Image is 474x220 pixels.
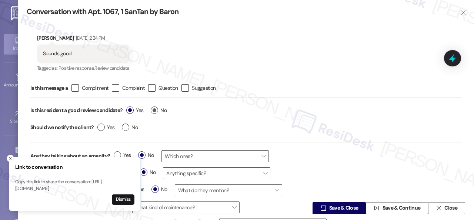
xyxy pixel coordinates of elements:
[15,163,134,171] h3: Link to conversation
[163,167,270,179] span: Anything specific?
[43,50,71,58] div: Sounds good
[436,205,441,211] i: 
[192,84,216,92] span: Suggestion
[138,151,154,159] span: No
[15,179,134,192] p: Copy this link to share the conversation: [URL][DOMAIN_NAME]
[175,184,282,196] span: What do they mention?
[140,168,156,176] span: No
[74,34,105,42] div: [DATE] 2:24 PM
[126,106,143,114] span: Yes
[329,204,358,212] span: Save & Close
[30,84,68,92] span: Is this message a
[383,204,421,212] span: Save & Continue
[158,84,178,92] span: Question
[151,185,167,193] span: No
[374,205,379,211] i: 
[37,63,129,73] div: Tagged as:
[7,155,14,162] button: Close toast
[37,34,129,45] div: [PERSON_NAME]
[320,205,326,211] i: 
[30,122,94,133] label: Should we notify the client?
[59,65,94,71] span: Positive response ,
[30,105,123,116] label: Is this resident a good review candidate?
[122,84,144,92] span: Complaint
[428,202,465,214] button: Close
[444,204,457,212] span: Close
[366,202,428,214] button: Save & Continue
[112,194,134,205] button: Dismiss
[460,10,466,16] i: 
[82,84,108,92] span: Compliment
[161,150,269,162] span: Which ones?
[97,124,114,131] span: Yes
[122,124,138,131] span: No
[151,106,167,114] span: No
[94,65,129,71] span: Review candidate
[313,202,366,214] button: Save & Close
[27,7,448,17] div: Conversation with Apt. 1067, 1 SanTan by Baron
